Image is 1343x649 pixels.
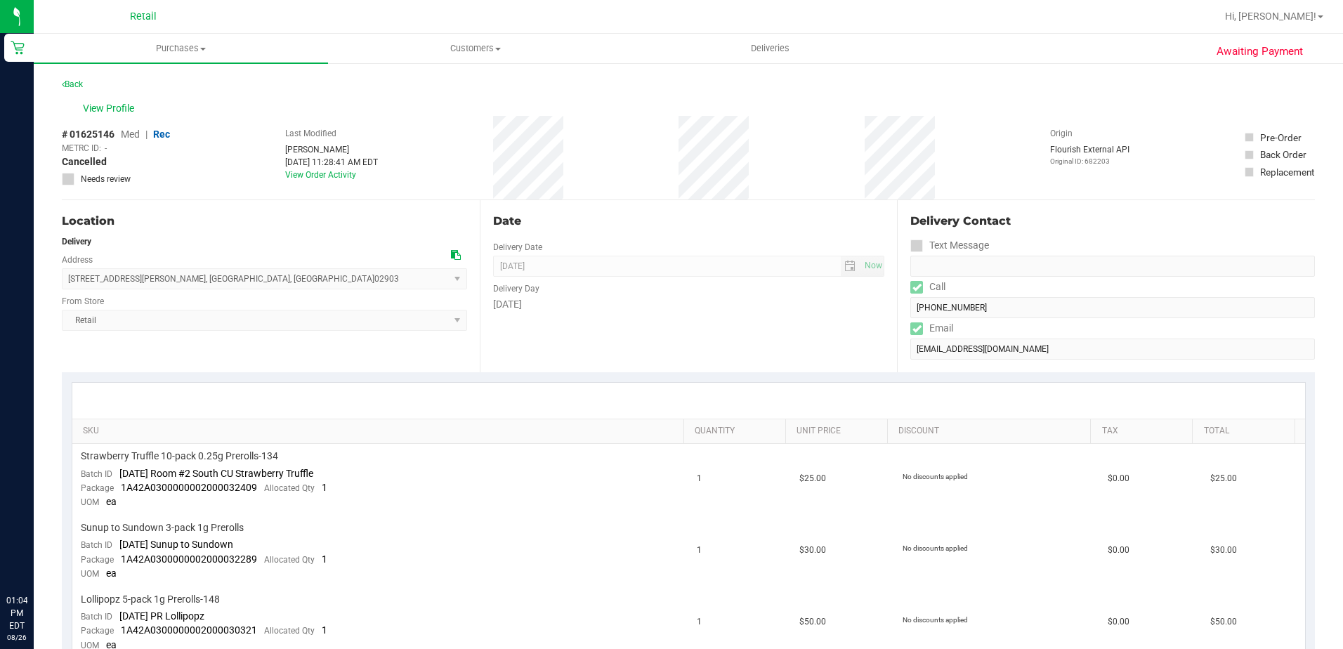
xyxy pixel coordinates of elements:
label: Origin [1050,127,1073,140]
label: Delivery Day [493,282,539,295]
span: 1 [697,615,702,629]
div: Date [493,213,885,230]
div: [DATE] [493,297,885,312]
span: $0.00 [1108,544,1129,557]
label: Call [910,277,945,297]
div: Location [62,213,467,230]
span: Batch ID [81,469,112,479]
span: [DATE] Room #2 South CU Strawberry Truffle [119,468,313,479]
span: Customers [329,42,622,55]
span: Needs review [81,173,131,185]
a: Discount [898,426,1085,437]
span: Retail [130,11,157,22]
span: $0.00 [1108,615,1129,629]
a: View Order Activity [285,170,356,180]
span: 1A42A0300000002000032409 [121,482,257,493]
a: Deliveries [623,34,917,63]
a: Purchases [34,34,328,63]
span: Deliveries [732,42,808,55]
div: Delivery Contact [910,213,1315,230]
a: Unit Price [797,426,882,437]
span: 1 [322,482,327,493]
span: Allocated Qty [264,555,315,565]
strong: Delivery [62,237,91,247]
span: Batch ID [81,612,112,622]
span: No discounts applied [903,616,968,624]
span: $0.00 [1108,472,1129,485]
label: Address [62,254,93,266]
div: Replacement [1260,165,1314,179]
span: $50.00 [799,615,826,629]
span: | [145,129,148,140]
input: Format: (999) 999-9999 [910,256,1315,277]
inline-svg: Retail [11,41,25,55]
span: $30.00 [1210,544,1237,557]
p: 01:04 PM EDT [6,594,27,632]
span: Lollipopz 5-pack 1g Prerolls-148 [81,593,220,606]
span: [DATE] Sunup to Sundown [119,539,233,550]
p: 08/26 [6,632,27,643]
span: 1 [697,472,702,485]
span: Allocated Qty [264,483,315,493]
span: Hi, [PERSON_NAME]! [1225,11,1316,22]
iframe: Resource center [14,537,56,579]
span: Package [81,483,114,493]
span: $30.00 [799,544,826,557]
span: Purchases [34,42,328,55]
span: UOM [81,497,99,507]
span: Med [121,129,140,140]
div: [DATE] 11:28:41 AM EDT [285,156,378,169]
div: [PERSON_NAME] [285,143,378,156]
span: Batch ID [81,540,112,550]
div: Pre-Order [1260,131,1302,145]
label: From Store [62,295,104,308]
div: Flourish External API [1050,143,1129,166]
span: 1A42A0300000002000030321 [121,624,257,636]
span: $25.00 [1210,472,1237,485]
span: Sunup to Sundown 3-pack 1g Prerolls [81,521,244,535]
span: 1A42A0300000002000032289 [121,553,257,565]
a: SKU [83,426,678,437]
label: Email [910,318,953,339]
label: Delivery Date [493,241,542,254]
a: Quantity [695,426,780,437]
span: 1 [322,553,327,565]
span: Allocated Qty [264,626,315,636]
span: Strawberry Truffle 10-pack 0.25g Prerolls-134 [81,450,278,463]
input: Format: (999) 999-9999 [910,297,1315,318]
div: Back Order [1260,147,1306,162]
span: [DATE] PR Lollipopz [119,610,204,622]
span: ea [106,496,117,507]
span: $50.00 [1210,615,1237,629]
label: Text Message [910,235,989,256]
span: # 01625146 [62,127,114,142]
a: Total [1204,426,1289,437]
a: Tax [1102,426,1187,437]
label: Last Modified [285,127,336,140]
span: - [105,142,107,155]
span: METRC ID: [62,142,101,155]
p: Original ID: 682203 [1050,156,1129,166]
span: $25.00 [799,472,826,485]
span: View Profile [83,101,139,116]
span: Rec [153,129,170,140]
span: 1 [697,544,702,557]
span: No discounts applied [903,473,968,480]
span: Package [81,626,114,636]
span: No discounts applied [903,544,968,552]
span: UOM [81,569,99,579]
span: ea [106,568,117,579]
span: 1 [322,624,327,636]
a: Back [62,79,83,89]
span: Awaiting Payment [1217,44,1303,60]
div: Copy address to clipboard [451,248,461,263]
span: Package [81,555,114,565]
a: Customers [328,34,622,63]
span: Cancelled [62,155,107,169]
